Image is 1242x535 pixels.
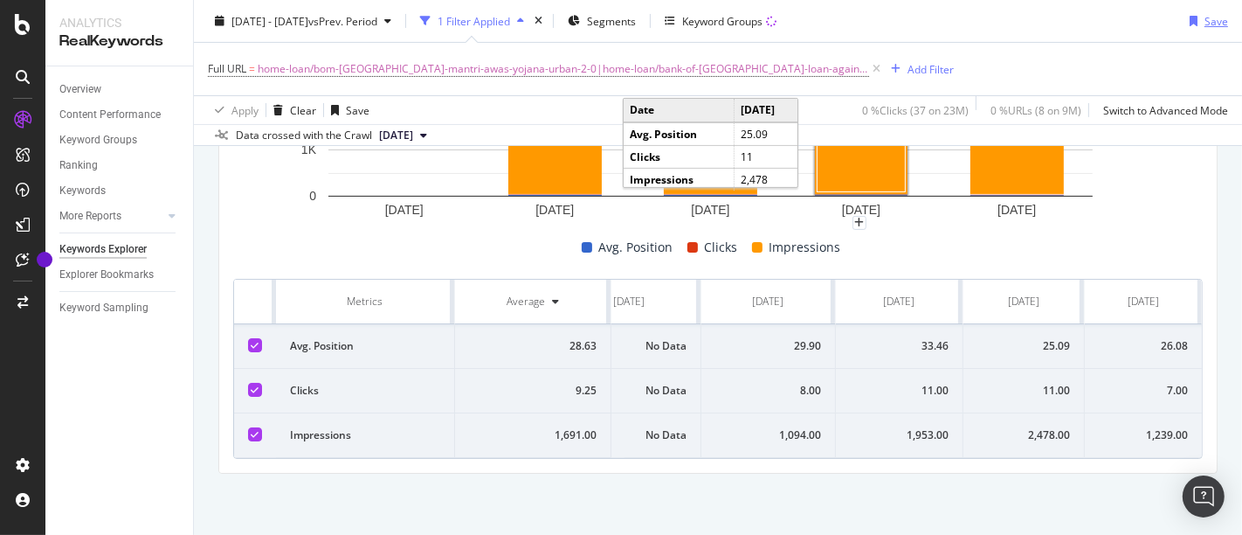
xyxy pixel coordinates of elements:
div: Content Performance [59,106,161,124]
div: Clear [290,102,316,117]
div: Keyword Sampling [59,299,148,317]
div: 7.00 [1099,383,1188,399]
div: 8.00 [715,383,821,399]
div: [DATE] [1128,294,1159,309]
button: Segments [561,7,643,35]
span: home-loan/bom-[GEOGRAPHIC_DATA]-mantri-awas-yojana-urban-2-0|home-loan/bank-of-[GEOGRAPHIC_DATA]-... [258,57,869,81]
div: 1,953.00 [850,427,949,443]
div: 1,239.00 [1099,427,1188,443]
div: 33.46 [850,338,949,354]
div: 2,478.00 [977,427,1070,443]
a: Ranking [59,156,181,175]
button: Save [1183,7,1228,35]
span: Full URL [208,61,246,76]
div: [DATE] [884,294,915,309]
div: Analytics [59,14,179,31]
button: Save [324,96,369,124]
div: No Data [571,427,687,443]
div: Add Filter [907,61,954,76]
button: [DATE] - [DATE]vsPrev. Period [208,7,398,35]
td: Avg. Position [276,324,455,369]
a: Keyword Groups [59,131,181,149]
text: 0 [309,190,316,204]
div: Tooltip anchor [37,252,52,267]
div: 29.90 [715,338,821,354]
div: Open Intercom Messenger [1183,476,1225,518]
div: 1,094.00 [715,427,821,443]
div: times [531,12,546,30]
span: Clicks [705,237,738,258]
div: 1,691.00 [469,427,597,443]
div: More Reports [59,207,121,226]
a: Keywords Explorer [59,240,181,259]
div: [DATE] [1008,294,1039,309]
div: 11.00 [977,383,1070,399]
div: No Data [571,383,687,399]
button: Apply [208,96,259,124]
div: No Data [571,338,687,354]
text: [DATE] [385,203,424,217]
div: 0 % Clicks ( 37 on 23M ) [862,102,969,117]
span: = [249,61,255,76]
div: Average [507,294,545,309]
div: Keywords [59,182,106,200]
div: 11.00 [850,383,949,399]
span: [DATE] - [DATE] [231,13,308,28]
button: Keyword Groups [658,7,783,35]
text: [DATE] [691,203,729,217]
button: Switch to Advanced Mode [1096,96,1228,124]
div: Save [1204,13,1228,28]
div: 28.63 [469,338,597,354]
div: Ranking [59,156,98,175]
button: [DATE] [372,125,434,146]
text: 1K [301,143,317,157]
a: More Reports [59,207,163,226]
span: 2025 Aug. 4th [379,128,413,143]
span: Avg. Position [599,237,673,258]
button: 1 Filter Applied [413,7,531,35]
td: Impressions [276,413,455,458]
div: Keyword Groups [682,13,762,28]
a: Keywords [59,182,181,200]
div: plus [852,216,866,230]
a: Content Performance [59,106,181,124]
a: Overview [59,80,181,99]
text: [DATE] [535,203,574,217]
div: 1 Filter Applied [438,13,510,28]
div: Keyword Groups [59,131,137,149]
a: Keyword Sampling [59,299,181,317]
td: Clicks [276,369,455,413]
div: Save [346,102,369,117]
div: 9.25 [469,383,597,399]
div: Switch to Advanced Mode [1103,102,1228,117]
span: Impressions [769,237,841,258]
div: [DATE] [753,294,784,309]
div: Overview [59,80,101,99]
text: [DATE] [997,203,1036,217]
div: [DATE] [613,294,645,309]
div: RealKeywords [59,31,179,52]
div: Metrics [290,294,440,309]
div: Keywords Explorer [59,240,147,259]
span: vs Prev. Period [308,13,377,28]
div: Explorer Bookmarks [59,266,154,284]
div: Apply [231,102,259,117]
a: Explorer Bookmarks [59,266,181,284]
button: Add Filter [884,59,954,80]
button: Clear [266,96,316,124]
span: Segments [587,13,636,28]
div: 0 % URLs ( 8 on 9M ) [990,102,1081,117]
text: [DATE] [842,203,880,217]
div: 25.09 [977,338,1070,354]
div: 26.08 [1099,338,1188,354]
div: Data crossed with the Crawl [236,128,372,143]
